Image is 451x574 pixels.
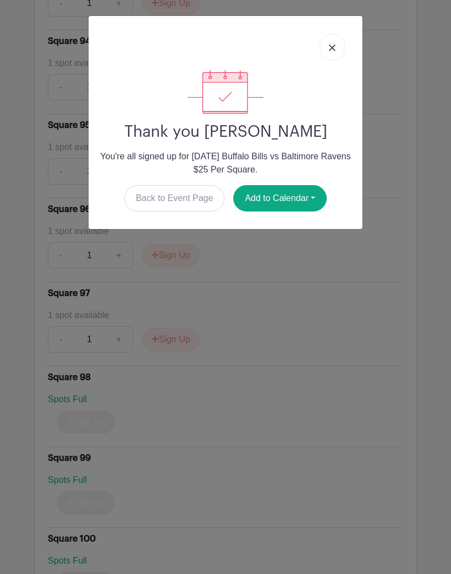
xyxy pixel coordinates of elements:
[329,44,335,51] img: close_button-5f87c8562297e5c2d7936805f587ecaba9071eb48480494691a3f1689db116b3.svg
[124,185,225,211] a: Back to Event Page
[188,70,263,114] img: signup_complete-c468d5dda3e2740ee63a24cb0ba0d3ce5d8a4ecd24259e683200fb1569d990c8.svg
[97,150,354,176] p: You're all signed up for [DATE] Buffalo Bills vs Baltimore Ravens $25 Per Square.
[233,185,327,211] button: Add to Calendar
[97,122,354,141] h2: Thank you [PERSON_NAME]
